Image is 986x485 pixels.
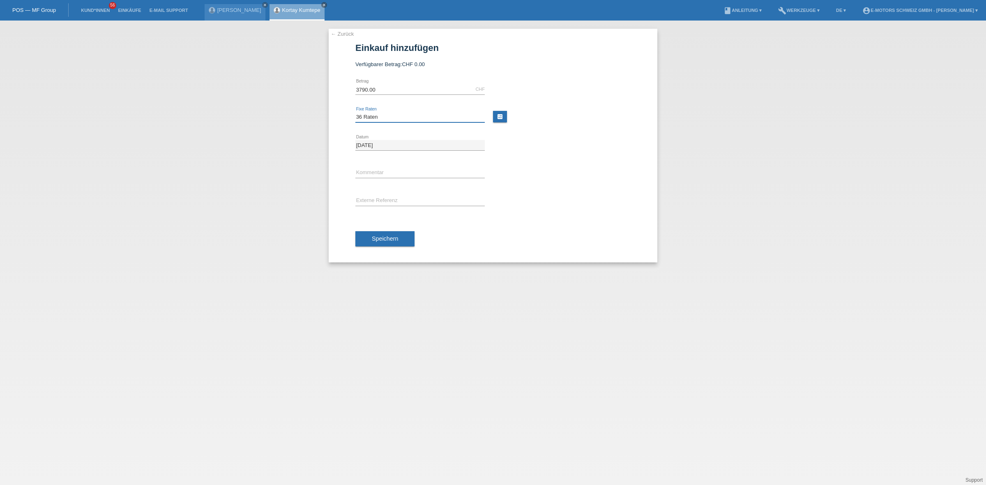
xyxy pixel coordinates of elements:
a: bookAnleitung ▾ [719,8,766,13]
i: close [322,3,326,7]
a: DE ▾ [832,8,850,13]
i: calculate [497,113,503,120]
a: calculate [493,111,507,122]
i: build [778,7,786,15]
span: Speichern [372,235,398,242]
i: account_circle [862,7,871,15]
h1: Einkauf hinzufügen [355,43,631,53]
a: buildWerkzeuge ▾ [774,8,824,13]
a: POS — MF Group [12,7,56,13]
a: account_circleE-Motors Schweiz GmbH - [PERSON_NAME] ▾ [858,8,982,13]
i: close [263,3,267,7]
button: Speichern [355,231,415,247]
a: close [262,2,268,8]
div: CHF [475,87,485,92]
a: Einkäufe [114,8,145,13]
a: Kortay Kumtepe [282,7,320,13]
span: 56 [109,2,116,9]
a: close [321,2,327,8]
a: E-Mail Support [145,8,192,13]
a: [PERSON_NAME] [217,7,261,13]
a: Kund*innen [77,8,114,13]
span: CHF 0.00 [402,61,425,67]
a: Support [965,477,983,483]
i: book [723,7,732,15]
a: ← Zurück [331,31,354,37]
div: Verfügbarer Betrag: [355,61,631,67]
